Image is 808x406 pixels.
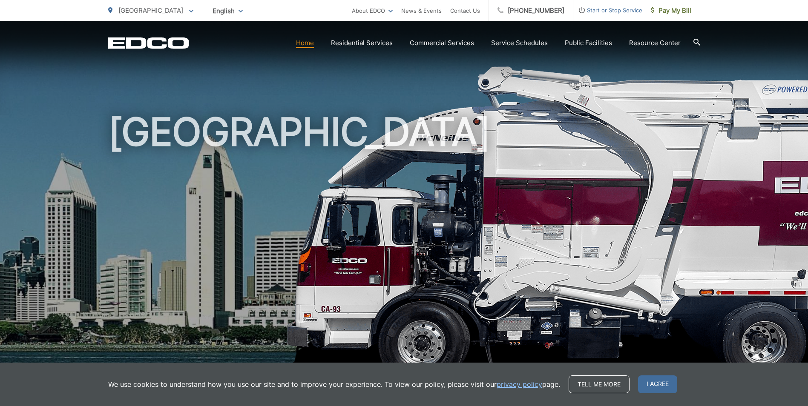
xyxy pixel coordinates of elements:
a: Public Facilities [565,38,612,48]
a: Resource Center [629,38,681,48]
a: News & Events [401,6,442,16]
span: [GEOGRAPHIC_DATA] [118,6,183,14]
a: Residential Services [331,38,393,48]
a: Contact Us [450,6,480,16]
span: Pay My Bill [651,6,691,16]
h1: [GEOGRAPHIC_DATA] [108,111,700,380]
a: About EDCO [352,6,393,16]
a: Tell me more [569,375,630,393]
a: privacy policy [497,379,542,389]
p: We use cookies to understand how you use our site and to improve your experience. To view our pol... [108,379,560,389]
span: English [206,3,249,18]
a: Commercial Services [410,38,474,48]
a: Service Schedules [491,38,548,48]
a: EDCD logo. Return to the homepage. [108,37,189,49]
span: I agree [638,375,677,393]
a: Home [296,38,314,48]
